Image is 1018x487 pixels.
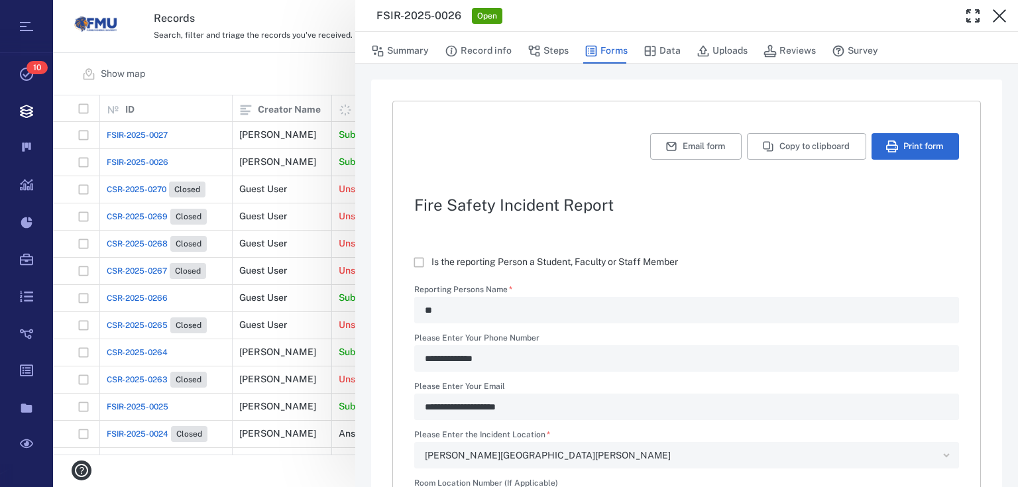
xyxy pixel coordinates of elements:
[832,38,878,64] button: Survey
[475,11,500,22] span: Open
[30,9,57,21] span: Help
[872,133,959,160] button: Print form
[414,431,959,442] label: Please Enter the Incident Location
[414,442,959,468] div: Please Enter the Incident Location
[27,61,48,74] span: 10
[414,334,959,345] label: Please Enter Your Phone Number
[414,394,959,420] div: Please Enter Your Email
[697,38,748,64] button: Uploads
[431,256,678,269] span: Is the reporting Person a Student, Faculty or Staff Member
[425,448,938,463] div: [PERSON_NAME][GEOGRAPHIC_DATA][PERSON_NAME]
[960,3,986,29] button: Toggle Fullscreen
[585,38,628,64] button: Forms
[414,197,959,213] h2: Fire Safety Incident Report
[414,286,959,297] label: Reporting Persons Name
[986,3,1013,29] button: Close
[445,38,512,64] button: Record info
[414,297,959,323] div: Reporting Persons Name
[414,345,959,372] div: Please Enter Your Phone Number
[371,38,429,64] button: Summary
[747,133,866,160] button: Copy to clipboard
[376,8,461,24] h3: FSIR-2025-0026
[650,133,742,160] button: Email form
[528,38,569,64] button: Steps
[763,38,816,64] button: Reviews
[414,382,959,394] label: Please Enter Your Email
[644,38,681,64] button: Data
